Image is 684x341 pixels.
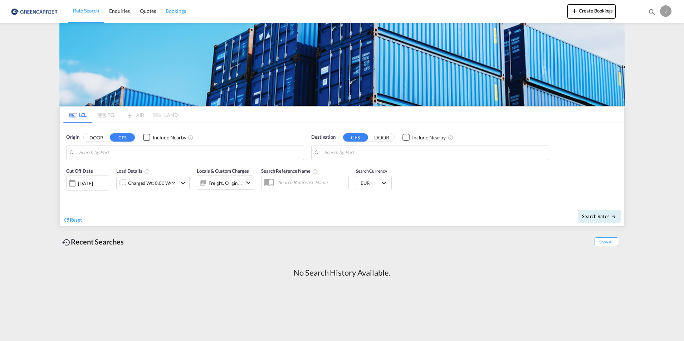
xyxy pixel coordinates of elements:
[63,216,82,224] div: icon-refreshReset
[63,107,92,123] md-tab-item: LCL
[648,8,656,16] md-icon: icon-magnify
[116,176,190,190] div: Charged Wt: 0,00 W/Micon-chevron-down
[197,168,249,174] span: Locals & Custom Charges
[188,135,194,140] md-icon: Unchecked: Ignores neighbouring ports when fetching rates.Checked : Includes neighbouring ports w...
[79,147,300,158] input: Search by Port
[582,213,616,219] span: Search Rates
[66,134,79,141] span: Origin
[78,180,93,187] div: [DATE]
[153,134,186,141] div: Include Nearby
[62,238,71,247] md-icon: icon-backup-restore
[143,134,186,141] md-checkbox: Checkbox No Ink
[360,178,388,188] md-select: Select Currency: € EUREuro
[60,123,624,226] div: Origin DOOR CFS Checkbox No InkUnchecked: Ignores neighbouring ports when fetching rates.Checked ...
[59,23,625,106] img: GreenCarrierFCL_LCL.png
[567,4,616,19] button: icon-plus 400-fgCreate Bookings
[197,176,254,190] div: Freight Origin Destinationicon-chevron-down
[448,135,454,140] md-icon: Unchecked: Ignores neighbouring ports when fetching rates.Checked : Includes neighbouring ports w...
[311,134,336,141] span: Destination
[11,3,59,19] img: 1378a7308afe11ef83610d9e779c6b34.png
[412,134,446,141] div: Include Nearby
[66,176,109,191] div: [DATE]
[361,180,381,186] span: EUR
[312,169,318,174] md-icon: Your search will be saved by the below given name
[144,169,150,174] md-icon: Chargeable Weight
[66,168,93,174] span: Cut Off Date
[660,5,671,17] div: J
[109,8,130,14] span: Enquiries
[66,190,72,199] md-datepicker: Select
[369,133,394,142] button: DOOR
[261,168,318,174] span: Search Reference Name
[343,133,368,142] button: CFS
[166,8,186,14] span: Bookings
[63,217,70,223] md-icon: icon-refresh
[324,147,545,158] input: Search by Port
[84,133,109,142] button: DOOR
[116,168,150,174] span: Load Details
[70,217,82,223] span: Reset
[275,177,348,188] input: Search Reference Name
[356,168,387,174] span: Search Currency
[244,178,253,187] md-icon: icon-chevron-down
[611,214,616,219] md-icon: icon-arrow-right
[293,267,390,278] div: No Search History Available.
[402,134,446,141] md-checkbox: Checkbox No Ink
[110,133,135,142] button: CFS
[128,178,176,188] div: Charged Wt: 0,00 W/M
[578,210,621,223] button: Search Ratesicon-arrow-right
[648,8,656,19] div: icon-magnify
[63,107,178,123] md-pagination-wrapper: Use the left and right arrow keys to navigate between tabs
[595,237,618,246] span: Show All
[209,178,242,188] div: Freight Origin Destination
[73,8,99,14] span: Rate Search
[570,6,579,15] md-icon: icon-plus 400-fg
[59,234,127,250] div: Recent Searches
[179,179,187,187] md-icon: icon-chevron-down
[140,8,156,14] span: Quotes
